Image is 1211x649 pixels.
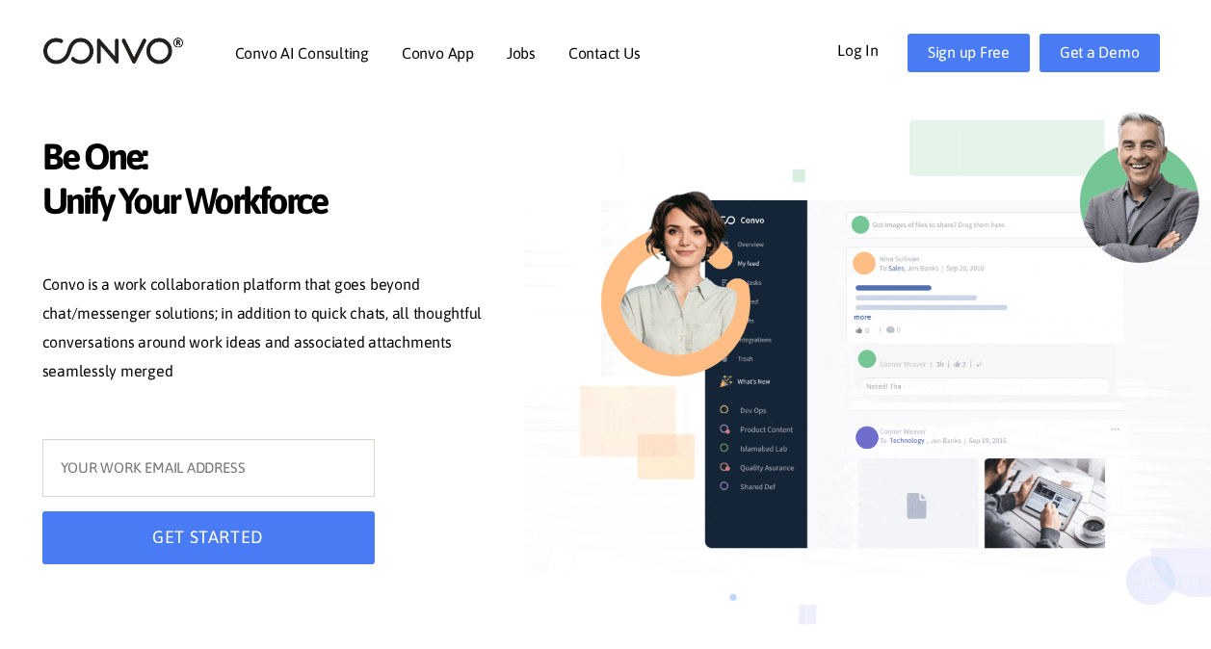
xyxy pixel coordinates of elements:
[42,135,495,184] span: Be One:
[1040,34,1160,72] a: Get a Demo
[42,36,184,65] img: logo_2.png
[402,45,474,61] a: Convo App
[42,271,495,390] p: Convo is a work collaboration platform that goes beyond chat/messenger solutions; in addition to ...
[908,34,1030,72] a: Sign up Free
[42,179,495,228] span: Unify Your Workforce
[837,34,908,65] a: Log In
[235,45,369,61] a: Convo AI Consulting
[42,511,375,564] button: GET STARTED
[568,45,641,61] a: Contact Us
[507,45,536,61] a: Jobs
[42,439,375,497] input: YOUR WORK EMAIL ADDRESS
